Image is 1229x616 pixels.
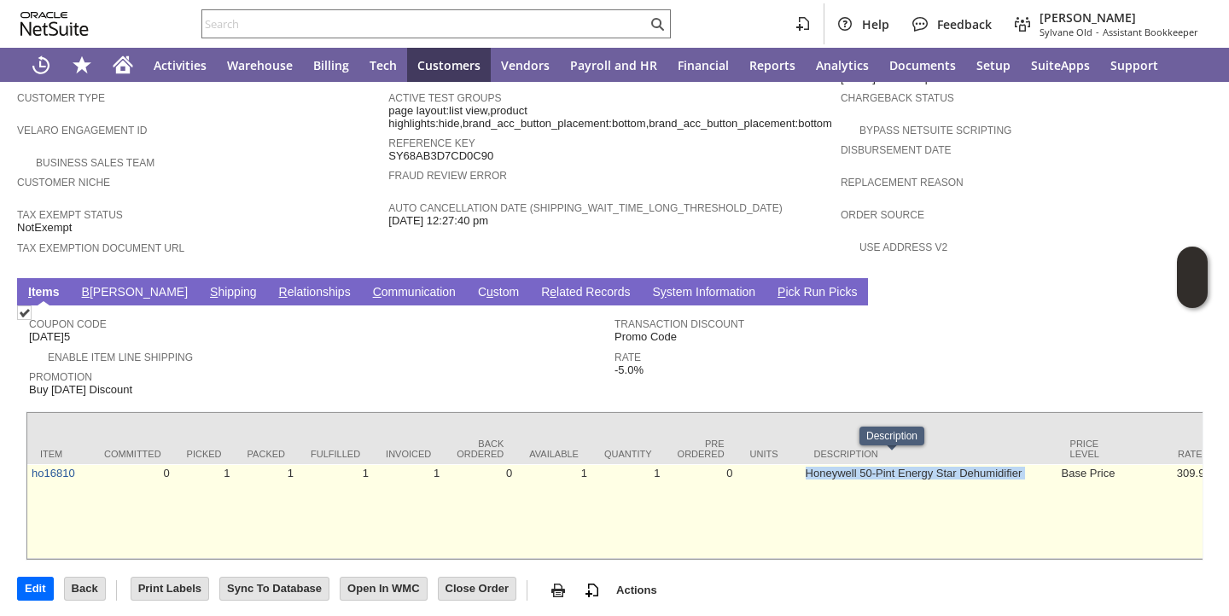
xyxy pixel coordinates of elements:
a: Bypass NetSuite Scripting [859,125,1011,137]
a: Analytics [806,48,879,82]
a: Activities [143,48,217,82]
a: B[PERSON_NAME] [78,285,192,301]
a: Velaro Engagement ID [17,125,147,137]
td: 0 [665,464,737,559]
div: Invoiced [386,449,431,459]
span: Sylvane Old [1040,26,1092,38]
a: Promotion [29,371,92,383]
svg: Shortcuts [72,55,92,75]
td: 0 [91,464,174,559]
span: Assistant Bookkeeper [1103,26,1198,38]
a: Rate [614,352,641,363]
span: Analytics [816,57,869,73]
a: Customer Niche [17,177,110,189]
td: 1 [235,464,298,559]
div: Back Ordered [457,439,504,459]
a: Billing [303,48,359,82]
a: Enable Item Line Shipping [48,352,193,363]
span: Tech [370,57,397,73]
img: print.svg [548,580,568,601]
td: 1 [516,464,591,559]
span: Setup [976,57,1011,73]
a: Active Test Groups [388,92,501,104]
iframe: Click here to launch Oracle Guided Learning Help Panel [1177,247,1208,308]
a: Communication [369,285,460,301]
span: [DATE] 12:27:40 pm [388,214,488,228]
a: Items [24,285,64,301]
a: Home [102,48,143,82]
span: C [373,285,382,299]
a: Warehouse [217,48,303,82]
span: SuiteApps [1031,57,1090,73]
td: Base Price [1057,464,1121,559]
a: Related Records [537,285,634,301]
a: Pick Run Picks [773,285,861,301]
span: P [778,285,785,299]
div: Description [814,449,1045,459]
input: Print Labels [131,578,208,600]
svg: Home [113,55,133,75]
a: Tech [359,48,407,82]
span: [PERSON_NAME] [1040,9,1198,26]
span: R [279,285,288,299]
td: 1 [298,464,373,559]
a: Customers [407,48,491,82]
a: Shipping [206,285,261,301]
span: Support [1110,57,1158,73]
a: Vendors [491,48,560,82]
a: Actions [609,584,664,596]
img: Checked [17,305,32,320]
span: y [661,285,667,299]
td: 1 [373,464,444,559]
a: Relationships [275,285,355,301]
input: Open In WMC [341,578,427,600]
span: Vendors [501,57,550,73]
a: Disbursement Date [841,144,952,156]
td: 1 [174,464,235,559]
a: Transaction Discount [614,318,744,330]
span: Customers [417,57,481,73]
span: Feedback [937,16,992,32]
a: Tax Exemption Document URL [17,242,184,254]
td: 1 [591,464,665,559]
a: Support [1100,48,1168,82]
div: Quantity [604,449,652,459]
span: Warehouse [227,57,293,73]
img: add-record.svg [582,580,603,601]
span: Help [862,16,889,32]
div: Description [866,430,917,442]
input: Sync To Database [220,578,329,600]
div: Pre Ordered [678,439,725,459]
span: Buy [DATE] Discount [29,383,132,397]
span: -5.0% [614,363,644,377]
input: Close Order [439,578,515,600]
span: B [82,285,90,299]
td: 309.99 [1121,464,1215,559]
a: Reports [739,48,806,82]
span: - [1096,26,1099,38]
span: e [550,285,556,299]
a: Order Source [841,209,924,221]
td: 0 [444,464,516,559]
span: S [210,285,218,299]
input: Back [65,578,105,600]
div: Committed [104,449,161,459]
span: Billing [313,57,349,73]
a: ho16810 [32,467,75,479]
a: Payroll and HR [560,48,667,82]
div: Item [40,449,79,459]
span: Promo Code [614,330,677,344]
a: SuiteApps [1021,48,1100,82]
svg: logo [20,12,89,36]
a: Tax Exempt Status [17,209,123,221]
span: NotExempt [17,221,72,235]
a: Coupon Code [29,318,107,330]
a: Use Address V2 [859,241,947,253]
a: System Information [648,285,760,301]
a: Reference Key [388,137,475,149]
div: Packed [248,449,285,459]
a: Financial [667,48,739,82]
span: [DATE]5 [29,330,70,344]
input: Search [202,14,647,34]
span: Payroll and HR [570,57,657,73]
